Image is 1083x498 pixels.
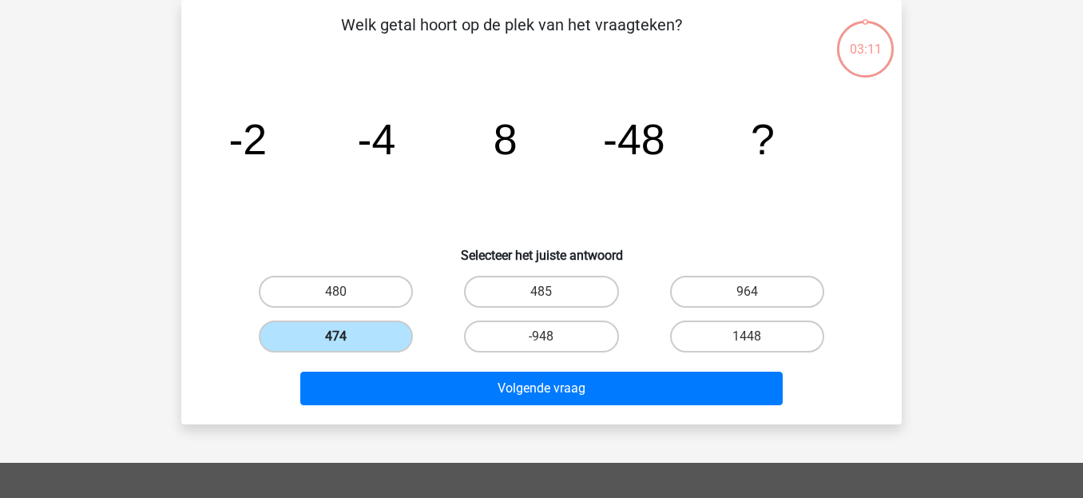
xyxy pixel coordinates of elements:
[751,115,775,163] tspan: ?
[207,13,816,61] p: Welk getal hoort op de plek van het vraagteken?
[358,115,396,163] tspan: -4
[603,115,665,163] tspan: -48
[835,19,895,59] div: 03:11
[300,372,783,405] button: Volgende vraag
[494,115,518,163] tspan: 8
[228,115,267,163] tspan: -2
[207,235,876,263] h6: Selecteer het juiste antwoord
[464,276,618,308] label: 485
[259,321,413,353] label: 474
[259,276,413,308] label: 480
[464,321,618,353] label: -948
[670,276,824,308] label: 964
[670,321,824,353] label: 1448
